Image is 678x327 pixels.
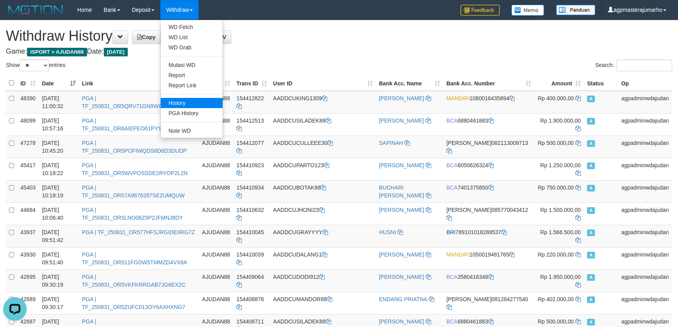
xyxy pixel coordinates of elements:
th: Status [584,76,618,91]
td: agpadminwdajudan [618,113,672,135]
td: AADDCUJHONI23 [270,202,376,225]
span: Approved - Marked by agpadminwdajudan [587,118,595,125]
a: Note WD [161,126,223,136]
span: ISPORT > AJUDAN88 [27,48,87,56]
span: Rp 750.000,00 [538,184,574,191]
td: 154412822 [233,91,270,114]
span: Rp 500.000,00 [538,140,574,146]
th: User ID: activate to sort column ascending [270,76,376,91]
img: MOTION_logo.png [6,4,65,16]
td: AJUDAN88 [199,269,234,292]
td: agpadminwdajudan [618,180,672,202]
td: AADDCUBOTAK88 [270,180,376,202]
span: Rp 1.900.000,00 [540,117,581,124]
td: AJUDAN88 [199,225,234,247]
td: 1080016435894 [443,91,534,114]
span: Rp 1.500.000,00 [540,207,581,213]
td: 085770043412 [443,202,534,225]
a: Copy [132,31,161,44]
th: Date: activate to sort column ascending [39,76,79,91]
td: 6050626324 [443,158,534,180]
td: 1050019481765 [443,247,534,269]
td: [DATE] 10:45:20 [39,135,79,158]
span: Approved - Marked by agpadminwdajudan [587,163,595,169]
a: [PERSON_NAME] [379,162,424,168]
a: PGA | TF_250831_OR5ZUFC013OY6AXHXNG7 [82,296,185,310]
td: [DATE] 10:18:19 [39,180,79,202]
td: agpadminwdajudan [618,91,672,114]
a: PGA | TF_250831_OR5POFIWQDS6D6D3DUDP [82,140,187,154]
td: [DATE] 11:00:32 [39,91,79,114]
a: ENDANG PRIATNA [379,296,427,302]
td: 154412513 [233,113,270,135]
td: AADDCUDODI912 [270,269,376,292]
a: PGA | TF_250831_OR5LNO06Z9P2JFMNJ8DY [82,207,183,221]
a: [PERSON_NAME] [379,117,424,124]
td: agpadminwdajudan [618,225,672,247]
span: Approved - Marked by agpadminwdajudan [587,252,595,258]
span: [PERSON_NAME] [446,140,491,146]
a: WD Grab [161,42,223,52]
td: [DATE] 09:30:19 [39,269,79,292]
th: ID: activate to sort column ascending [17,76,39,91]
a: History [161,98,223,108]
a: Report Link [161,80,223,90]
td: AJUDAN88 [199,158,234,180]
th: Bank Acc. Name: activate to sort column ascending [376,76,443,91]
td: AADDCUMANDOR88 [270,292,376,314]
td: 154410039 [233,247,270,269]
span: Rp 220.000,00 [538,251,574,258]
span: Approved - Marked by agpadminwdajudan [587,140,595,147]
a: BUCHARI [PERSON_NAME] [379,184,424,199]
a: [PERSON_NAME] [379,95,424,101]
td: AJUDAN88 [199,135,234,158]
td: AADDCUKING1309 [270,91,376,114]
span: Rp 1.566.500,00 [540,229,581,235]
td: AADDCUCULLEEE30 [270,135,376,158]
a: PGA | TF_250831_OR577HFSJRGIDEIIRG7Z [82,229,195,235]
td: 154410632 [233,202,270,225]
td: agpadminwdajudan [618,135,672,158]
span: Approved - Marked by agpadminwdajudan [587,96,595,102]
td: 154410923 [233,158,270,180]
a: PGA | TF_250831_OR5QRV71GN9WGMLCS9PK [82,95,189,109]
span: Approved - Marked by agpadminwdajudan [587,296,595,303]
span: Approved - Marked by agpadminwdajudan [587,319,595,325]
td: 154409064 [233,269,270,292]
span: [DATE] [104,48,128,56]
a: WD Fetch [161,22,223,32]
td: [DATE] 09:51:40 [39,247,79,269]
img: panduan.png [556,5,595,15]
td: agpadminwdajudan [618,292,672,314]
td: 44684 [17,202,39,225]
td: 48390 [17,91,39,114]
td: 154410045 [233,225,270,247]
td: AJUDAN88 [199,292,234,314]
a: PGA | TF_250831_OR5WVPOSSDE2RYOP2L2N [82,162,188,176]
img: Button%20Memo.svg [511,5,544,16]
span: Rp 400.000,00 [538,95,574,101]
span: BCA [446,184,458,191]
a: SAPINAH [379,140,403,146]
td: [DATE] 09:30:17 [39,292,79,314]
td: AADDCUPARTO123 [270,158,376,180]
span: [PERSON_NAME] [446,296,491,302]
td: agpadminwdajudan [618,202,672,225]
img: Feedback.jpg [460,5,500,16]
td: 45403 [17,180,39,202]
h1: Withdraw History [6,28,672,44]
td: 42689 [17,292,39,314]
span: Rp 500.000,00 [538,318,574,325]
input: Search: [616,60,672,71]
td: agpadminwdajudan [618,247,672,269]
a: PGA | TF_250831_OR511FGDW5TMMZD4VX8A [82,251,187,266]
a: Report [161,70,223,80]
span: BRI [446,229,455,235]
td: 081284277540 [443,292,534,314]
a: [PERSON_NAME] [379,207,424,213]
td: 7401375850 [443,180,534,202]
a: PGA History [161,108,223,118]
td: [DATE] 09:51:42 [39,225,79,247]
span: MANDIRI [446,251,470,258]
span: BCA [446,162,458,168]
